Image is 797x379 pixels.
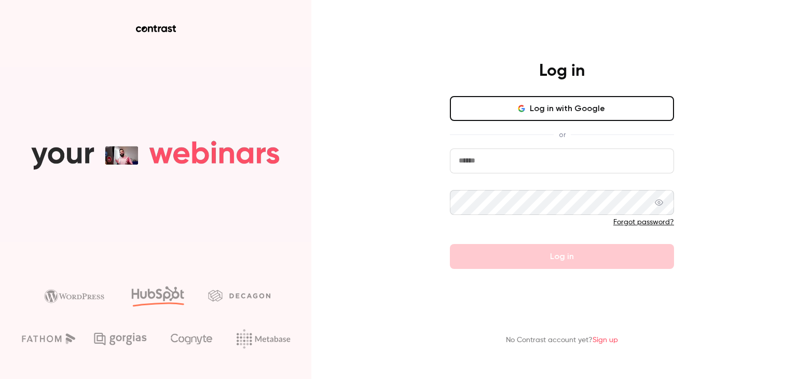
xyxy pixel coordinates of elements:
h4: Log in [539,61,585,82]
img: decagon [208,290,270,301]
span: or [554,129,571,140]
a: Sign up [593,336,618,344]
a: Forgot password? [613,219,674,226]
p: No Contrast account yet? [506,335,618,346]
button: Log in with Google [450,96,674,121]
